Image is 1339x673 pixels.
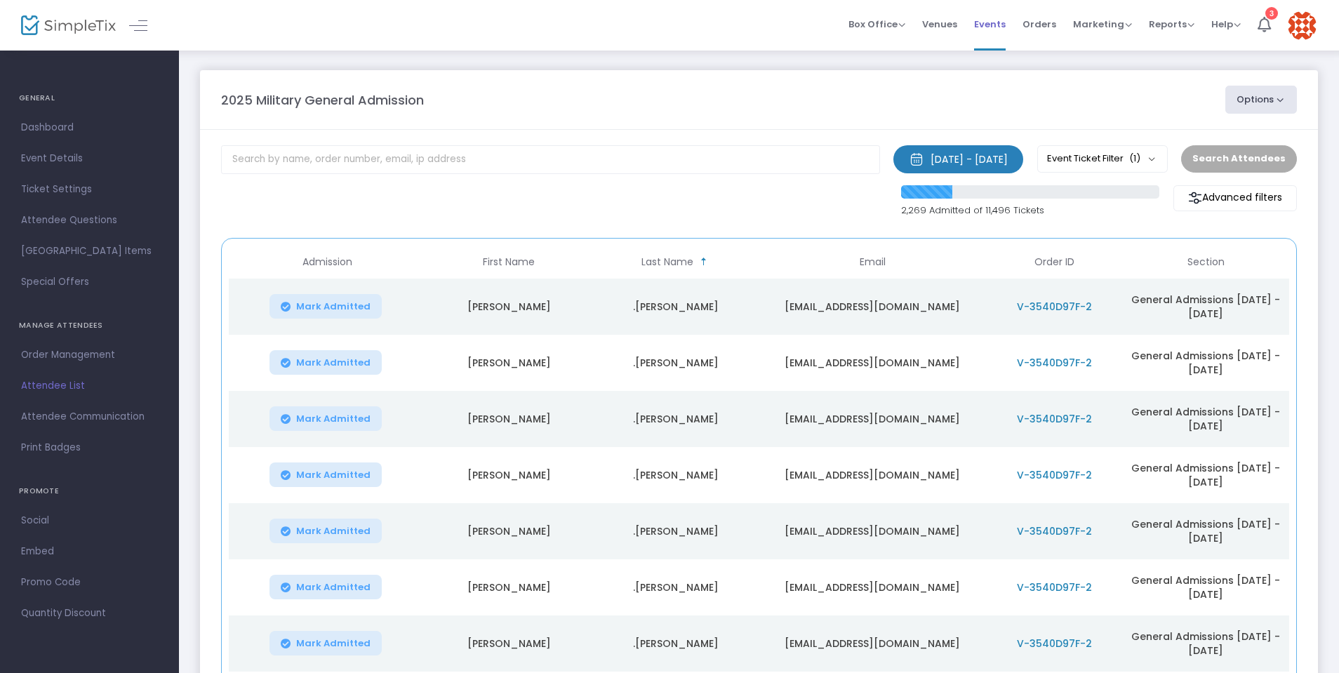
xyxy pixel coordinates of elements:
[759,335,986,391] td: [EMAIL_ADDRESS][DOMAIN_NAME]
[21,273,158,291] span: Special Offers
[1017,300,1092,314] span: V-3540D97F-2
[592,503,759,559] td: .[PERSON_NAME]
[592,559,759,615] td: .[PERSON_NAME]
[1017,580,1092,594] span: V-3540D97F-2
[221,145,880,174] input: Search by name, order number, email, ip address
[296,469,371,481] span: Mark Admitted
[269,462,382,487] button: Mark Admitted
[426,503,592,559] td: [PERSON_NAME]
[1122,335,1288,391] td: General Admissions [DATE] - [DATE]
[21,211,158,229] span: Attendee Questions
[922,6,957,42] span: Venues
[1211,18,1241,31] span: Help
[269,631,382,655] button: Mark Admitted
[1017,468,1092,482] span: V-3540D97F-2
[19,477,160,505] h4: PROMOTE
[296,357,371,368] span: Mark Admitted
[296,413,371,425] span: Mark Admitted
[759,559,986,615] td: [EMAIL_ADDRESS][DOMAIN_NAME]
[1017,412,1092,426] span: V-3540D97F-2
[1187,256,1225,268] span: Section
[1122,503,1288,559] td: General Admissions [DATE] - [DATE]
[269,519,382,543] button: Mark Admitted
[426,279,592,335] td: [PERSON_NAME]
[21,573,158,592] span: Promo Code
[1265,7,1278,20] div: 3
[21,377,158,395] span: Attendee List
[910,152,924,166] img: monthly
[21,119,158,137] span: Dashboard
[21,242,158,260] span: [GEOGRAPHIC_DATA] Items
[19,84,160,112] h4: GENERAL
[296,301,371,312] span: Mark Admitted
[592,447,759,503] td: .[PERSON_NAME]
[426,335,592,391] td: [PERSON_NAME]
[1017,637,1092,651] span: V-3540D97F-2
[893,145,1023,173] button: [DATE] - [DATE]
[698,256,710,267] span: Sortable
[592,615,759,672] td: .[PERSON_NAME]
[1017,356,1092,370] span: V-3540D97F-2
[21,542,158,561] span: Embed
[1022,6,1056,42] span: Orders
[296,582,371,593] span: Mark Admitted
[296,526,371,537] span: Mark Admitted
[1017,524,1092,538] span: V-3540D97F-2
[221,91,424,109] m-panel-title: 2025 Military General Admission
[759,391,986,447] td: [EMAIL_ADDRESS][DOMAIN_NAME]
[1122,615,1288,672] td: General Admissions [DATE] - [DATE]
[1037,145,1168,172] button: Event Ticket Filter(1)
[21,512,158,530] span: Social
[1129,153,1140,164] span: (1)
[1188,191,1202,205] img: filter
[1073,18,1132,31] span: Marketing
[269,575,382,599] button: Mark Admitted
[269,294,382,319] button: Mark Admitted
[974,6,1006,42] span: Events
[848,18,905,31] span: Box Office
[592,391,759,447] td: .[PERSON_NAME]
[592,335,759,391] td: .[PERSON_NAME]
[269,406,382,431] button: Mark Admitted
[592,279,759,335] td: .[PERSON_NAME]
[21,180,158,199] span: Ticket Settings
[296,638,371,649] span: Mark Admitted
[1225,86,1297,114] button: Options
[21,149,158,168] span: Event Details
[426,559,592,615] td: [PERSON_NAME]
[21,439,158,457] span: Print Badges
[302,256,352,268] span: Admission
[426,447,592,503] td: [PERSON_NAME]
[426,615,592,672] td: [PERSON_NAME]
[1173,185,1297,211] m-button: Advanced filters
[1122,391,1288,447] td: General Admissions [DATE] - [DATE]
[426,391,592,447] td: [PERSON_NAME]
[759,615,986,672] td: [EMAIL_ADDRESS][DOMAIN_NAME]
[759,503,986,559] td: [EMAIL_ADDRESS][DOMAIN_NAME]
[860,256,886,268] span: Email
[1122,447,1288,503] td: General Admissions [DATE] - [DATE]
[1122,559,1288,615] td: General Admissions [DATE] - [DATE]
[901,204,1160,218] p: 2,269 Admitted of 11,496 Tickets
[483,256,535,268] span: First Name
[931,152,1008,166] div: [DATE] - [DATE]
[1149,18,1194,31] span: Reports
[1122,279,1288,335] td: General Admissions [DATE] - [DATE]
[19,312,160,340] h4: MANAGE ATTENDEES
[21,604,158,622] span: Quantity Discount
[759,279,986,335] td: [EMAIL_ADDRESS][DOMAIN_NAME]
[1034,256,1074,268] span: Order ID
[641,256,693,268] span: Last Name
[21,346,158,364] span: Order Management
[269,350,382,375] button: Mark Admitted
[21,408,158,426] span: Attendee Communication
[759,447,986,503] td: [EMAIL_ADDRESS][DOMAIN_NAME]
